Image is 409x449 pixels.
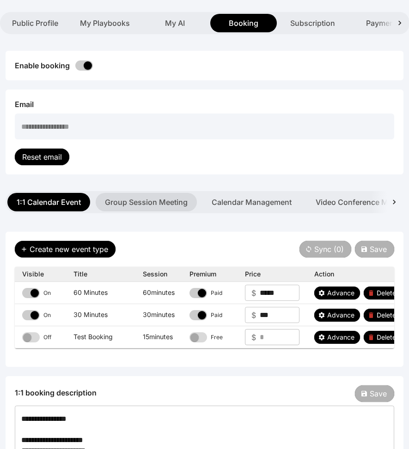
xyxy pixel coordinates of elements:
td: 60 Minutes [66,282,135,304]
button: Calendar Management [202,193,301,211]
span: My AI [165,18,185,29]
span: Advance [327,311,354,320]
span: Create new event type [30,244,108,255]
p: $ [251,287,256,299]
span: Delete [377,311,396,320]
button: Public Profile [2,14,68,32]
td: Test Booking [66,326,135,348]
button: My AI [141,14,208,32]
span: Enable booking [15,61,70,70]
td: 30 minutes [135,304,182,326]
td: 60 minutes [135,282,182,304]
button: My Playbooks [71,14,139,32]
td: 15 minutes [135,326,182,348]
button: Save [355,241,394,257]
button: Advance [314,287,360,299]
div: Off [43,334,51,341]
span: Public Profile [12,18,58,29]
span: Subscription [290,18,335,29]
th: Title [66,267,135,282]
button: Booking [210,14,277,32]
th: Price [238,267,307,282]
div: 1:1 booking description [15,387,97,398]
button: Sync (0) [299,241,351,257]
div: On [43,311,51,319]
button: Group Session Meeting [96,193,197,211]
th: Premium [182,267,238,282]
div: Paid [211,289,222,297]
span: Booking [229,18,258,29]
span: Delete [377,288,396,298]
button: Delete [364,287,402,299]
button: Delete [364,309,402,322]
th: Session [135,267,182,282]
button: Delete [364,331,402,344]
button: Advance [314,331,360,344]
span: Save [370,244,387,255]
th: Action [307,267,409,282]
button: Create new event type [15,241,116,257]
th: Visible [15,267,66,282]
span: Advance [327,333,354,342]
span: Sync ( 0 ) [314,244,344,255]
button: Reset email [15,149,69,165]
div: Email [15,99,394,110]
button: 1:1 Calendar Event [7,193,90,211]
span: Save [370,388,387,399]
button: Subscription [279,14,346,32]
button: Advance [314,309,360,322]
p: $ [251,332,256,343]
div: On [43,289,51,297]
div: Free [211,334,223,341]
span: My Playbooks [80,18,130,29]
button: Save [355,385,394,402]
td: 30 Minutes [66,304,135,326]
div: Paid [211,311,222,319]
span: Advance [327,288,354,298]
span: Payment [366,18,397,29]
span: Delete [377,333,396,342]
p: $ [251,310,256,321]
